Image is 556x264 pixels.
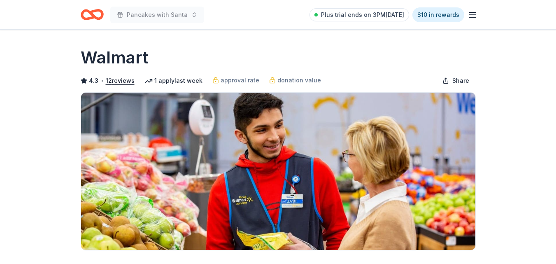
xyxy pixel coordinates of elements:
[277,75,321,85] span: donation value
[100,77,103,84] span: •
[81,93,475,250] img: Image for Walmart
[436,72,476,89] button: Share
[127,10,188,20] span: Pancakes with Santa
[89,76,98,86] span: 4.3
[144,76,202,86] div: 1 apply last week
[269,75,321,85] a: donation value
[321,10,404,20] span: Plus trial ends on 3PM[DATE]
[212,75,259,85] a: approval rate
[110,7,204,23] button: Pancakes with Santa
[81,5,104,24] a: Home
[221,75,259,85] span: approval rate
[81,46,149,69] h1: Walmart
[106,76,135,86] button: 12reviews
[452,76,469,86] span: Share
[309,8,409,21] a: Plus trial ends on 3PM[DATE]
[412,7,464,22] a: $10 in rewards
